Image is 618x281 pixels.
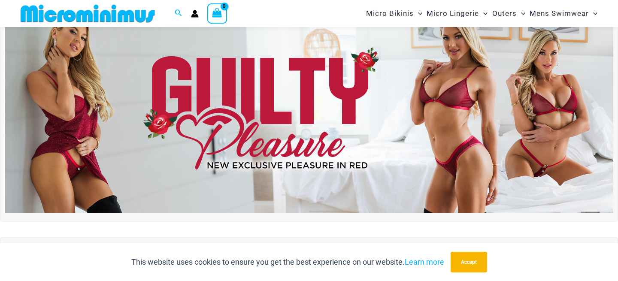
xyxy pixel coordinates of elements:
span: Menu Toggle [479,3,488,24]
a: Account icon link [191,10,199,18]
span: Menu Toggle [414,3,422,24]
a: OutersMenu ToggleMenu Toggle [490,3,527,24]
a: View Shopping Cart, empty [207,3,227,23]
a: Micro LingerieMenu ToggleMenu Toggle [424,3,490,24]
span: Micro Bikinis [366,3,414,24]
a: Micro BikinisMenu ToggleMenu Toggle [364,3,424,24]
a: Mens SwimwearMenu ToggleMenu Toggle [527,3,600,24]
span: Outers [492,3,517,24]
span: Micro Lingerie [427,3,479,24]
nav: Site Navigation [363,1,601,26]
button: Accept [451,252,487,272]
img: Guilty Pleasures Red Lingerie [5,6,613,213]
span: Mens Swimwear [530,3,589,24]
a: Search icon link [175,8,182,19]
a: Learn more [405,257,444,266]
span: Menu Toggle [589,3,597,24]
p: This website uses cookies to ensure you get the best experience on our website. [131,256,444,269]
span: Menu Toggle [517,3,525,24]
img: MM SHOP LOGO FLAT [17,4,158,23]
